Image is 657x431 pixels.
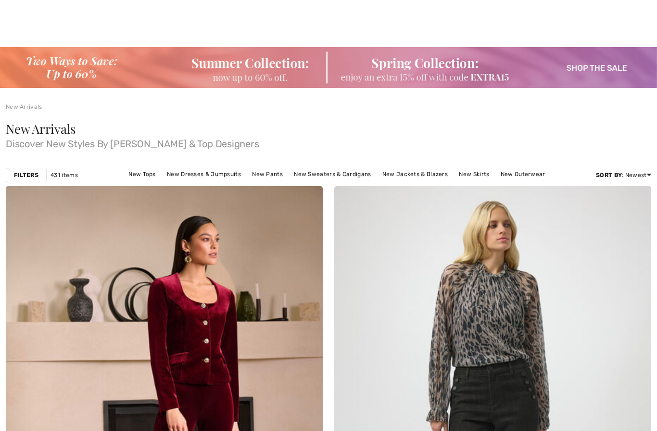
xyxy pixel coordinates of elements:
a: New Pants [247,168,288,180]
span: 431 items [51,171,78,179]
a: New Skirts [454,168,494,180]
span: New Arrivals [6,120,76,137]
a: New Jackets & Blazers [378,168,453,180]
a: New Outerwear [496,168,550,180]
a: New Tops [124,168,160,180]
a: New Dresses & Jumpsuits [162,168,246,180]
a: New Sweaters & Cardigans [289,168,376,180]
span: Discover New Styles By [PERSON_NAME] & Top Designers [6,135,651,149]
div: : Newest [596,171,651,179]
strong: Filters [14,171,38,179]
a: New Arrivals [6,103,42,110]
strong: Sort By [596,172,622,178]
